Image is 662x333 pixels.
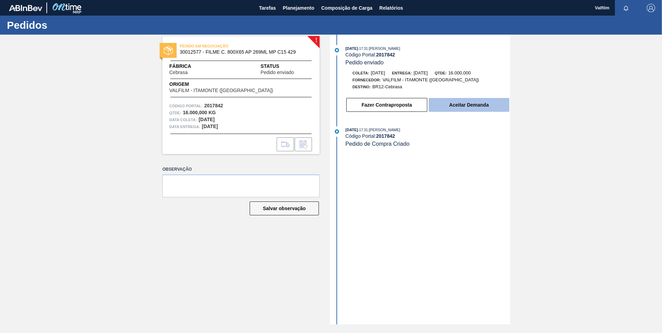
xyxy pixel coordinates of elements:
[169,88,273,93] span: VALFILM - ITAMONTE ([GEOGRAPHIC_DATA])
[413,70,428,75] span: [DATE]
[371,70,385,75] span: [DATE]
[429,98,509,112] button: Aceitar Demanda
[277,137,294,151] div: Ir para Composição de Carga
[204,103,223,108] strong: 2017842
[346,52,510,57] div: Código Portal:
[383,77,479,82] span: VALFILM - ITAMONTE ([GEOGRAPHIC_DATA])
[346,60,384,65] span: Pedido enviado
[647,4,655,12] img: Logout
[180,43,277,49] span: PEDIDO EM NEGOCIAÇÃO
[9,5,42,11] img: TNhmsLtSVTkK8tSr43FrP2fwEKptu5GPRR3wAAAABJRU5ErkJggg==
[346,98,427,112] button: Fazer Contraproposta
[180,49,305,55] span: 30012577 - FILME C. 800X65 AP 269ML MP C15 429
[358,47,368,51] span: - 17:31
[376,52,395,57] strong: 2017842
[199,117,215,122] strong: [DATE]
[169,116,197,123] span: Data coleta:
[162,164,320,174] label: Observação
[352,78,381,82] span: Fornecedor:
[368,128,400,132] span: : [PERSON_NAME]
[321,4,373,12] span: Composição de Carga
[379,4,403,12] span: Relatórios
[169,102,203,109] span: Código Portal:
[7,21,130,29] h1: Pedidos
[335,48,339,52] img: atual
[261,70,294,75] span: Pedido enviado
[295,137,312,151] div: Informar alteração no pedido
[283,4,314,12] span: Planejamento
[259,4,276,12] span: Tarefas
[435,71,446,75] span: Qtde:
[169,123,200,130] span: Data entrega:
[376,133,395,139] strong: 2017842
[346,128,358,132] span: [DATE]
[164,46,173,55] img: status
[346,141,410,147] span: Pedido de Compra Criado
[352,85,371,89] span: Destino:
[358,128,368,132] span: - 17:31
[373,84,402,89] span: BR12-Cebrasa
[335,129,339,134] img: atual
[169,81,293,88] span: Origem
[250,201,319,215] button: Salvar observação
[346,46,358,51] span: [DATE]
[169,109,181,116] span: Qtde :
[368,46,400,51] span: : [PERSON_NAME]
[202,124,218,129] strong: [DATE]
[183,110,216,115] strong: 16.000,000 KG
[352,71,369,75] span: Coleta:
[169,63,209,70] span: Fábrica
[448,70,471,75] span: 16.000,000
[169,70,188,75] span: Cebrasa
[392,71,412,75] span: Entrega:
[346,133,510,139] div: Código Portal:
[615,3,637,13] button: Notificações
[261,63,313,70] span: Status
